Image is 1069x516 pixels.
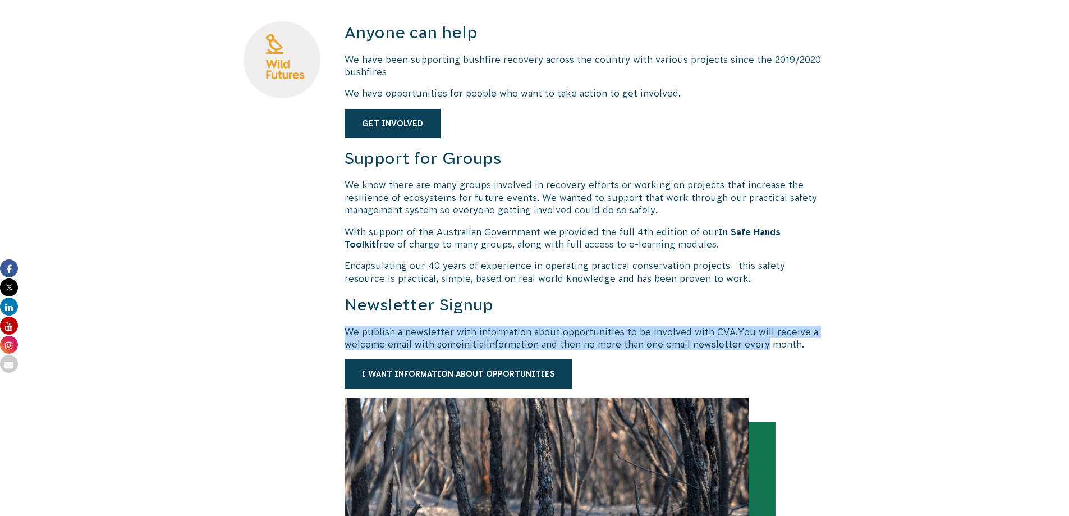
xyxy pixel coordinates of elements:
span: initial [461,339,487,349]
span: We know there are many groups involved in recovery efforts or working on projects that increase t... [345,180,817,215]
a: I want information about opportunities [345,359,572,389]
span: information and then no more than one email newsletter every month. [487,339,804,349]
span: We have opportunities for people who want to take action to get involved. [345,88,681,98]
span: Encapsulating our 40 years of experience in operating practical conservation projects this safety... [345,261,785,283]
span: In Safe Hands Toolkit [345,227,781,249]
img: Wild Futures [244,21,320,98]
span: free of charge to many groups, along with full access to e-learning modules. [376,239,719,249]
h3: Newsletter Signup [345,294,826,317]
span: With support of the Australian Government we provided the full 4th edition of our [345,227,718,237]
h3: Anyone can help [345,21,826,44]
span: We publish a newsletter with information about opportunities to be involved with CVA. [345,327,738,337]
h3: Support for Groups [345,147,826,170]
span: We have been supporting bushfire recovery across the country with various projects since the 2019... [345,54,821,77]
a: Get Involved [345,109,441,138]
